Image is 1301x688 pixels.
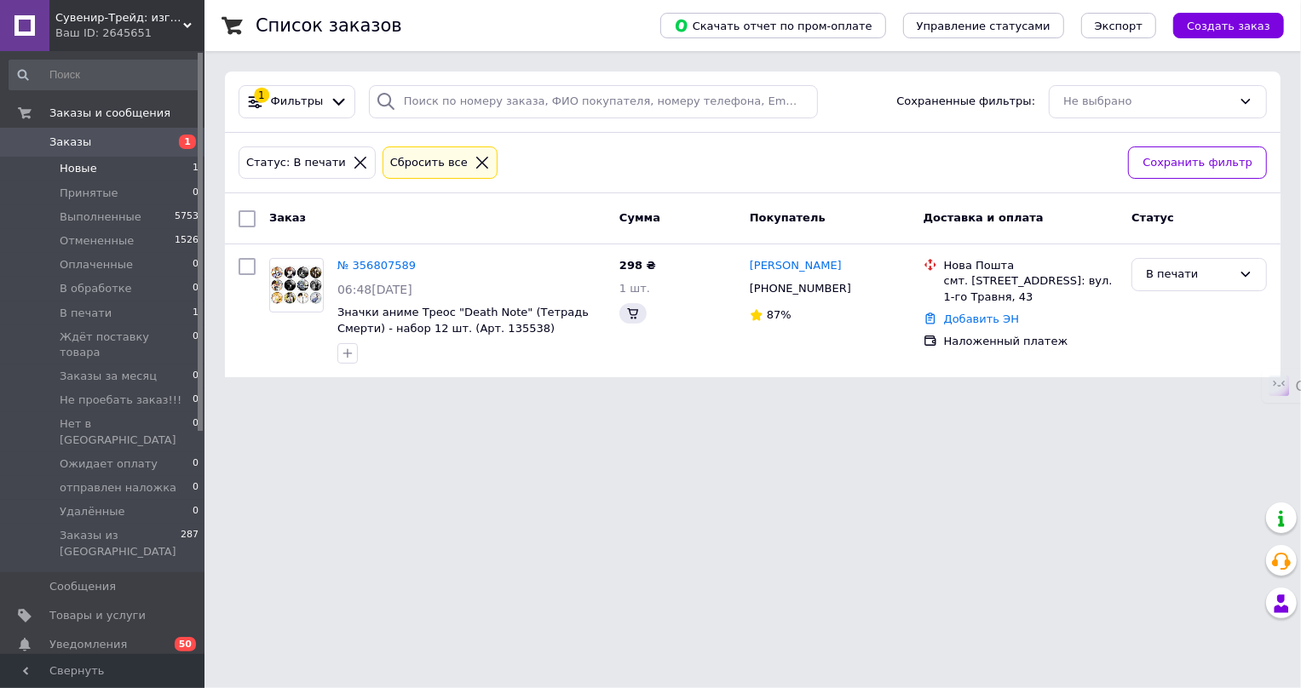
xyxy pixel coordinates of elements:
span: Оплаченные [60,257,133,272]
span: 0 [193,416,199,447]
div: Нова Пошта [944,258,1119,273]
span: Заказы [49,135,91,150]
span: Отмененные [60,233,134,249]
img: Фото товару [270,266,323,306]
span: Покупатель [750,211,826,224]
span: 0 [193,393,199,408]
span: 0 [193,504,199,519]
span: 1 [193,161,199,176]
span: отправлен наложка [60,480,176,496]
a: № 356807589 [337,259,416,272]
span: 287 [181,528,199,559]
div: смт. [STREET_ADDRESS]: вул. 1-го Травня, 43 [944,273,1119,304]
span: Фильтры [271,94,324,110]
div: Статус: В печати [243,154,349,172]
div: 1 [254,88,269,103]
span: Сохранить фильтр [1143,154,1252,172]
span: 50 [175,637,196,651]
div: В печати [1146,266,1232,284]
a: Создать заказ [1156,19,1284,32]
div: Не выбрано [1063,93,1232,111]
div: Сбросить все [387,154,471,172]
a: [PERSON_NAME] [750,258,842,274]
span: 0 [193,186,199,201]
span: 0 [193,281,199,296]
input: Поиск [9,60,200,90]
button: Сохранить фильтр [1128,146,1267,180]
span: Удалённые [60,504,124,519]
span: 06:48[DATE] [337,283,412,296]
span: Принятые [60,186,118,201]
span: 5753 [175,209,199,225]
div: Ваш ID: 2645651 [55,26,204,41]
span: 0 [193,456,199,472]
span: Уведомления [49,637,127,652]
input: Поиск по номеру заказа, ФИО покупателя, номеру телефона, Email, номеру накладной [369,85,819,118]
span: 0 [193,257,199,272]
span: Создать заказ [1187,20,1270,32]
span: Сообщения [49,579,116,594]
a: Добавить ЭН [944,312,1019,325]
span: 87% [767,308,792,321]
span: 0 [193,330,199,360]
button: Экспорт [1081,13,1156,38]
span: 1 [193,306,199,321]
button: Управление статусами [903,13,1064,38]
span: Сумма [619,211,660,224]
span: 1 [179,135,196,149]
a: Фото товару [269,258,324,312]
span: Доставка и оплата [924,211,1044,224]
span: 1526 [175,233,199,249]
span: Заказы из [GEOGRAPHIC_DATA] [60,528,181,559]
span: Экспорт [1095,20,1143,32]
span: В обработке [60,281,132,296]
span: Заказ [269,211,306,224]
span: Новые [60,161,97,176]
span: Статус [1131,211,1174,224]
span: Ожидает оплату [60,456,158,472]
span: Управление статусами [917,20,1051,32]
a: Значки аниме Треос "Death Note" (Тетрадь Смерти) - набор 12 шт. (Арт. 135538) [337,306,589,335]
span: Нет в [GEOGRAPHIC_DATA] [60,416,193,447]
span: Скачать отчет по пром-оплате [674,18,872,33]
div: Наложенный платеж [944,334,1119,349]
span: Сохраненные фильтры: [896,94,1035,110]
span: 0 [193,480,199,496]
h1: Список заказов [256,15,402,36]
span: Выполненные [60,209,141,225]
button: Скачать отчет по пром-оплате [660,13,886,38]
span: Ждёт поставку товара [60,330,193,360]
span: Не проебать заказ!!! [60,393,181,408]
span: [PHONE_NUMBER] [750,282,851,295]
span: Сувенир-Трейд: изготовление и продажа сувенирной и печатной продукции. [55,10,183,26]
span: 298 ₴ [619,259,656,272]
span: Заказы и сообщения [49,106,170,121]
button: Создать заказ [1173,13,1284,38]
span: 0 [193,369,199,384]
span: 1 шт. [619,282,650,295]
span: Товары и услуги [49,608,146,623]
span: Заказы за месяц [60,369,157,384]
span: В печати [60,306,112,321]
